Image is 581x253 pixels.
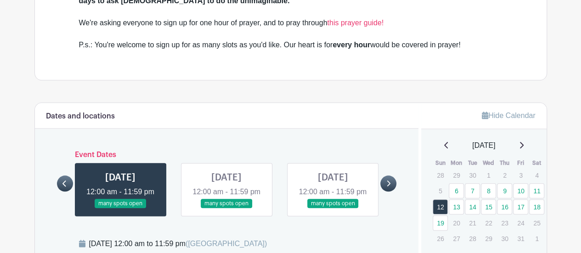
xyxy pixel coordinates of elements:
a: 6 [449,183,464,198]
p: 23 [497,216,512,230]
a: 7 [465,183,480,198]
p: 29 [481,231,496,246]
h6: Event Dates [73,151,381,159]
span: [DATE] [472,140,495,151]
th: Thu [496,158,513,168]
p: 21 [465,216,480,230]
p: 29 [449,168,464,182]
p: 30 [465,168,480,182]
p: 30 [497,231,512,246]
p: 5 [433,184,448,198]
p: 3 [513,168,528,182]
p: 24 [513,216,528,230]
a: 19 [433,215,448,231]
p: 27 [449,231,464,246]
a: 13 [449,199,464,214]
a: 14 [465,199,480,214]
a: 11 [529,183,544,198]
p: 31 [513,231,528,246]
th: Mon [448,158,464,168]
p: 1 [481,168,496,182]
p: 25 [529,216,544,230]
a: 16 [497,199,512,214]
span: ([GEOGRAPHIC_DATA]) [186,240,267,247]
div: [DATE] 12:00 am to 11:59 pm [89,238,267,249]
p: 20 [449,216,464,230]
h6: Dates and locations [46,112,115,121]
th: Tue [464,158,480,168]
a: 15 [481,199,496,214]
th: Wed [480,158,496,168]
a: 12 [433,199,448,214]
a: 10 [513,183,528,198]
a: 17 [513,199,528,214]
p: 22 [481,216,496,230]
p: 1 [529,231,544,246]
a: 9 [497,183,512,198]
th: Fri [513,158,529,168]
p: 2 [497,168,512,182]
p: 28 [465,231,480,246]
p: 28 [433,168,448,182]
a: 8 [481,183,496,198]
a: Hide Calendar [482,112,535,119]
a: this prayer guide! [327,19,384,27]
p: 4 [529,168,544,182]
th: Sat [529,158,545,168]
strong: every hour [333,41,370,49]
th: Sun [432,158,448,168]
a: 18 [529,199,544,214]
p: 26 [433,231,448,246]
